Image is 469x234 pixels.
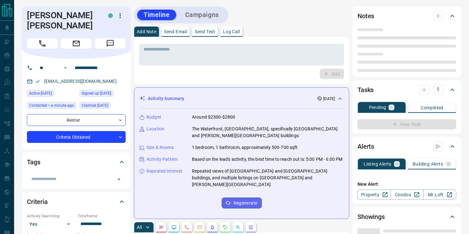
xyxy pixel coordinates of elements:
[137,10,176,20] button: Timeline
[82,90,111,97] span: Signed up [DATE]
[192,144,298,151] p: 1 bedroom, 1 bathroom, approximately 500-700 sqft
[358,209,456,224] div: Showings
[27,154,126,170] div: Tags
[195,29,215,34] p: Send Text
[108,13,113,18] div: condos.ca
[95,38,126,49] span: Message
[27,157,40,167] h2: Tags
[78,213,126,219] p: Timeframe:
[146,114,161,121] p: Budget
[35,79,40,84] svg: Email Verified
[358,181,456,188] p: New Alert:
[27,194,126,209] div: Criteria
[27,90,76,99] div: Thu Aug 28 2025
[223,225,228,230] svg: Requests
[222,198,262,208] button: Regenerate
[358,8,456,24] div: Notes
[192,156,342,163] p: Based on the lead's activity, the best time to reach out is: 5:00 PM - 6:00 PM
[114,175,123,184] button: Open
[358,82,456,97] div: Tasks
[235,225,241,230] svg: Opportunities
[223,29,240,34] p: Log Call
[146,144,174,151] p: Size & Rooms
[137,29,156,34] p: Add Note
[27,131,126,143] div: Criteria Obtained
[79,90,126,99] div: Wed Sep 25 2024
[27,213,75,219] p: Actively Searching:
[358,212,385,222] h2: Showings
[197,225,202,230] svg: Emails
[27,219,75,229] div: Yes
[369,105,386,110] p: Pending
[358,139,456,154] div: Alerts
[44,79,117,84] a: [EMAIL_ADDRESS][DOMAIN_NAME]
[27,10,99,31] h1: [PERSON_NAME] [PERSON_NAME]
[29,90,52,97] span: Active [DATE]
[29,102,74,109] span: Contacted < a minute ago
[210,225,215,230] svg: Listing Alerts
[139,93,344,105] div: Activity Summary[DATE]
[27,114,126,126] div: Renter
[27,102,76,111] div: Sun Sep 14 2025
[146,168,182,175] p: Repeated Interest
[390,190,423,200] a: Condos
[27,38,58,49] span: Call
[358,85,374,95] h2: Tasks
[358,141,374,152] h2: Alerts
[146,126,164,132] p: Location
[62,64,69,72] button: Open
[148,95,184,102] p: Activity Summary
[323,96,335,102] p: [DATE]
[192,168,344,188] p: Repeated views of [GEOGRAPHIC_DATA] and [GEOGRAPHIC_DATA] buildings, and multiple listings on [GE...
[184,225,189,230] svg: Calls
[164,29,187,34] p: Send Email
[248,225,253,230] svg: Agent Actions
[179,10,225,20] button: Campaigns
[421,105,443,110] p: Completed
[413,162,443,166] p: Building Alerts
[137,225,142,230] p: All
[423,190,456,200] a: Mr.Loft
[159,225,164,230] svg: Notes
[61,38,92,49] span: Email
[79,102,126,111] div: Thu Jul 31 2025
[171,225,177,230] svg: Lead Browsing Activity
[358,190,391,200] a: Property
[358,11,374,21] h2: Notes
[146,156,178,163] p: Activity Pattern
[82,102,108,109] span: Claimed [DATE]
[192,126,344,139] p: The Waterfront, [GEOGRAPHIC_DATA], specifically [GEOGRAPHIC_DATA] and [PERSON_NAME][GEOGRAPHIC_DA...
[364,162,391,166] p: Listing Alerts
[27,197,48,207] h2: Criteria
[192,114,235,121] p: Around $2300-$2800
